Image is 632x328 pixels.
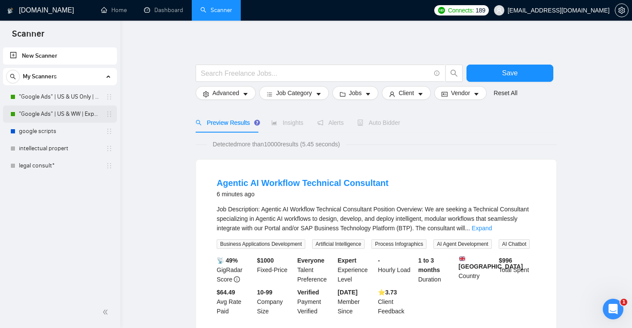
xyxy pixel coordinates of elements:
a: homeHome [101,6,127,14]
div: Client Feedback [376,288,417,316]
a: setting [615,7,629,14]
span: Job Description: Agentic AI Workflow Technical Consultant Position Overview: We are seeking a Tec... [217,206,529,232]
span: holder [106,93,113,100]
span: holder [106,128,113,135]
a: searchScanner [200,6,232,14]
span: user [496,7,502,13]
span: Artificial Intelligence [312,239,365,249]
button: Save [466,65,553,82]
span: setting [203,91,209,97]
span: folder [340,91,346,97]
span: setting [615,7,628,14]
span: caret-down [242,91,249,97]
b: [DATE] [337,289,357,296]
div: Tooltip anchor [253,119,261,127]
a: dashboardDashboard [144,6,183,14]
b: [GEOGRAPHIC_DATA] [459,256,523,270]
b: - [378,257,380,264]
span: holder [106,111,113,118]
span: search [196,120,202,126]
span: 189 [476,6,485,15]
b: Everyone [298,257,325,264]
div: Company Size [255,288,296,316]
div: Hourly Load [376,256,417,284]
button: settingAdvancedcaret-down [196,86,256,100]
span: My Scanners [23,68,57,85]
li: My Scanners [3,68,117,174]
div: Member Since [336,288,376,316]
span: AI Agent Development [433,239,491,249]
span: Process Infographics [371,239,426,249]
span: Jobs [349,88,362,98]
div: Duration [417,256,457,284]
span: caret-down [417,91,423,97]
div: 6 minutes ago [217,189,389,199]
button: userClientcaret-down [382,86,431,100]
span: Auto Bidder [357,119,400,126]
span: Client [399,88,414,98]
div: GigRadar Score [215,256,255,284]
span: Connects: [448,6,474,15]
img: 🇬🇧 [459,256,465,262]
span: Alerts [317,119,344,126]
a: legal consult* [19,157,101,174]
span: area-chart [271,120,277,126]
span: caret-down [473,91,479,97]
div: Payment Verified [296,288,336,316]
div: Talent Preference [296,256,336,284]
b: 📡 49% [217,257,238,264]
b: Expert [337,257,356,264]
b: ⭐️ 3.73 [378,289,397,296]
button: folderJobscaret-down [332,86,379,100]
span: Scanner [5,28,51,46]
span: Preview Results [196,119,258,126]
span: bars [267,91,273,97]
button: idcardVendorcaret-down [434,86,487,100]
span: holder [106,162,113,169]
li: New Scanner [3,47,117,65]
b: 1 to 3 months [418,257,440,273]
span: ... [465,225,470,232]
span: Advanced [212,88,239,98]
span: holder [106,145,113,152]
span: Detected more than 10000 results (5.45 seconds) [207,139,346,149]
button: search [6,70,20,84]
b: $64.49 [217,289,235,296]
div: Experience Level [336,256,376,284]
span: Business Applications Development [217,239,305,249]
div: Fixed-Price [255,256,296,284]
b: 10-99 [257,289,273,296]
span: search [6,74,19,80]
span: Insights [271,119,303,126]
span: user [389,91,395,97]
button: search [445,65,463,82]
a: "Google Ads" | US & WW | Expert [19,105,101,123]
a: Agentic AI Workflow Technical Consultant [217,178,389,188]
img: logo [7,4,13,18]
span: Vendor [451,88,470,98]
span: caret-down [365,91,371,97]
div: Avg Rate Paid [215,288,255,316]
span: idcard [442,91,448,97]
img: upwork-logo.png [438,7,445,14]
button: setting [615,3,629,17]
button: barsJob Categorycaret-down [259,86,328,100]
span: Job Category [276,88,312,98]
span: notification [317,120,323,126]
a: New Scanner [10,47,110,65]
a: google scripts [19,123,101,140]
div: Job Description: Agentic AI Workflow Technical Consultant Position Overview: We are seeking a Tec... [217,204,536,233]
span: info-circle [434,71,440,76]
b: Verified [298,289,319,296]
span: robot [357,120,363,126]
iframe: Intercom live chat [603,299,623,319]
input: Search Freelance Jobs... [201,68,430,79]
span: search [446,69,462,77]
a: intellectual propert [19,140,101,157]
span: info-circle [234,276,240,282]
div: Country [457,256,497,284]
span: 1 [620,299,627,306]
b: $ 996 [499,257,512,264]
a: Reset All [494,88,517,98]
span: caret-down [316,91,322,97]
